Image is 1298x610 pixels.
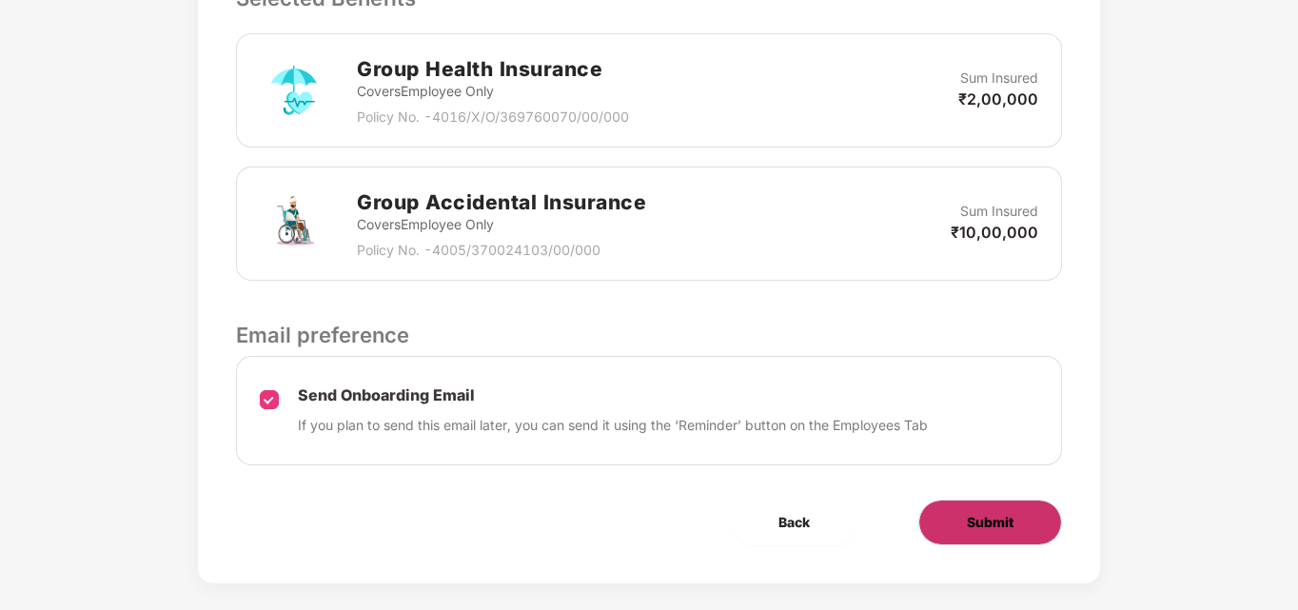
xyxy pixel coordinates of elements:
[958,89,1038,109] p: ₹2,00,000
[778,512,810,533] span: Back
[236,319,1061,351] p: Email preference
[357,53,629,85] h2: Group Health Insurance
[298,385,928,405] p: Send Onboarding Email
[731,500,857,545] button: Back
[967,512,1013,533] span: Submit
[960,68,1038,89] p: Sum Insured
[298,415,928,436] p: If you plan to send this email later, you can send it using the ‘Reminder’ button on the Employee...
[357,187,646,218] h2: Group Accidental Insurance
[357,107,629,128] p: Policy No. - 4016/X/O/369760070/00/000
[260,189,328,258] img: svg+xml;base64,PHN2ZyB4bWxucz0iaHR0cDovL3d3dy53My5vcmcvMjAwMC9zdmciIHdpZHRoPSI3MiIgaGVpZ2h0PSI3Mi...
[960,201,1038,222] p: Sum Insured
[260,56,328,125] img: svg+xml;base64,PHN2ZyB4bWxucz0iaHR0cDovL3d3dy53My5vcmcvMjAwMC9zdmciIHdpZHRoPSI3MiIgaGVpZ2h0PSI3Mi...
[357,81,629,102] p: Covers Employee Only
[918,500,1062,545] button: Submit
[951,222,1038,243] p: ₹10,00,000
[357,240,646,261] p: Policy No. - 4005/370024103/00/000
[357,214,646,235] p: Covers Employee Only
